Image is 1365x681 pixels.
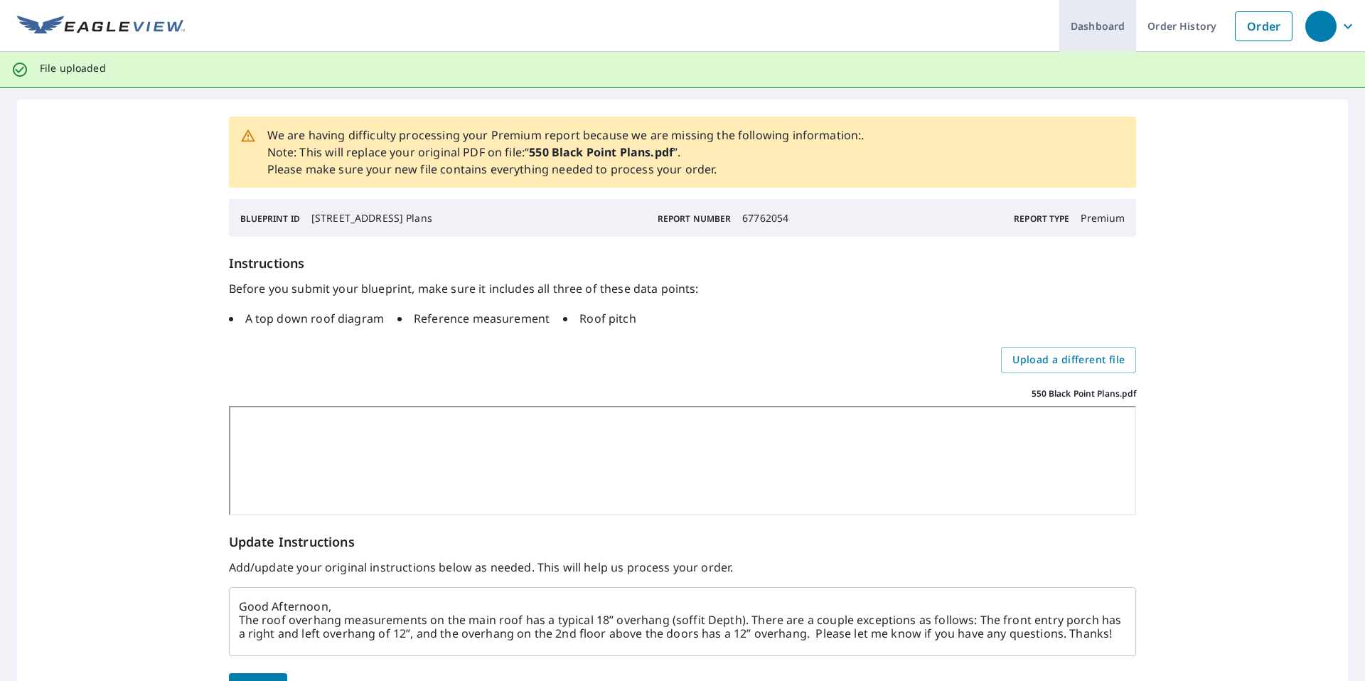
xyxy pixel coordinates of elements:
[229,406,1137,515] iframe: 550 Black Point Plans.pdf
[229,532,1137,552] p: Update Instructions
[1001,347,1136,373] label: Upload a different file
[239,600,1127,643] textarea: Good Afternoon, The roof overhang measurements on the main roof has a typical 18” overhang (soffi...
[563,310,636,327] li: Roof pitch
[1032,387,1137,400] p: 550 Black Point Plans.pdf
[529,144,673,160] strong: 550 Black Point Plans.pdf
[397,310,550,327] li: Reference measurement
[240,213,300,225] p: Blueprint ID
[229,254,1137,273] h6: Instructions
[1012,351,1125,369] span: Upload a different file
[1014,213,1069,225] p: Report Type
[40,62,106,75] p: File uploaded
[1081,210,1125,225] p: Premium
[229,559,1137,576] p: Add/update your original instructions below as needed. This will help us process your order.
[1235,11,1292,41] a: Order
[229,310,384,327] li: A top down roof diagram
[311,210,432,225] p: [STREET_ADDRESS] Plans
[267,127,864,178] p: We are having difficulty processing your Premium report because we are missing the following info...
[17,16,185,37] img: EV Logo
[658,213,731,225] p: Report Number
[229,280,1137,297] p: Before you submit your blueprint, make sure it includes all three of these data points:
[742,210,788,225] p: 67762054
